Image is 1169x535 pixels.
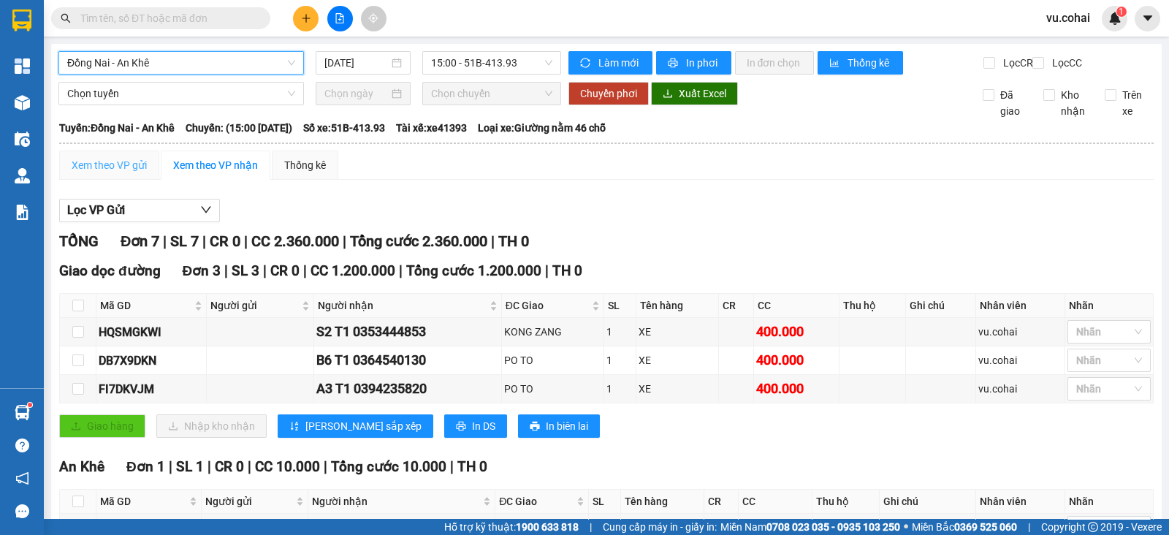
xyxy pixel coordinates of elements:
[99,323,204,341] div: HQSMGKWI
[131,101,252,126] span: THUNG XOP
[818,51,903,75] button: bar-chartThống kê
[663,88,673,100] span: download
[59,458,104,475] span: An Khê
[255,458,320,475] span: CC 10.000
[604,294,636,318] th: SL
[210,232,240,250] span: CR 0
[552,262,582,279] span: TH 0
[766,521,900,533] strong: 0708 023 035 - 0935 103 250
[215,458,244,475] span: CR 0
[224,262,228,279] span: |
[829,58,842,69] span: bar-chart
[719,294,753,318] th: CR
[15,168,30,183] img: warehouse-icon
[316,350,499,371] div: B6 T1 0364540130
[978,381,1062,397] div: vu.cohai
[126,458,165,475] span: Đơn 1
[131,39,184,50] span: [DATE] 15:24
[399,262,403,279] span: |
[67,201,125,219] span: Lọc VP Gửi
[904,524,908,530] span: ⚪️
[580,58,593,69] span: sync
[244,232,248,250] span: |
[1028,519,1030,535] span: |
[100,493,186,509] span: Mã GD
[67,83,295,105] span: Chọn tuyến
[431,83,552,105] span: Chọn chuyến
[99,352,204,370] div: DB7X9DKN
[37,10,98,32] b: Cô Hai
[293,6,319,31] button: plus
[406,262,541,279] span: Tổng cước 1.200.000
[270,262,300,279] span: CR 0
[568,82,649,105] button: Chuyển phơi
[679,86,726,102] span: Xuất Excel
[278,414,433,438] button: sort-ascending[PERSON_NAME] sắp xếp
[303,262,307,279] span: |
[331,458,446,475] span: Tổng cước 10.000
[976,490,1065,514] th: Nhân viên
[1135,6,1160,31] button: caret-down
[568,51,652,75] button: syncLàm mới
[472,418,495,434] span: In DS
[603,519,717,535] span: Cung cấp máy in - giấy in:
[499,493,573,509] span: ĐC Giao
[59,122,175,134] b: Tuyến: Đồng Nai - An Khê
[202,232,206,250] span: |
[478,120,606,136] span: Loại xe: Giường nằm 46 chỗ
[61,13,71,23] span: search
[67,52,295,74] span: Đồng Nai - An Khê
[173,157,258,173] div: Xem theo VP nhận
[530,421,540,433] span: printer
[504,352,601,368] div: PO TO
[504,324,601,340] div: KONG ZANG
[754,294,839,318] th: CC
[324,55,389,71] input: 14/08/2025
[121,232,159,250] span: Đơn 7
[186,120,292,136] span: Chuyến: (15:00 [DATE])
[324,86,389,102] input: Chọn ngày
[59,199,220,222] button: Lọc VP Gửi
[327,6,353,31] button: file-add
[207,458,211,475] span: |
[305,418,422,434] span: [PERSON_NAME] sắp xếp
[1116,7,1127,17] sup: 1
[368,13,378,23] span: aim
[80,10,253,26] input: Tìm tên, số ĐT hoặc mã đơn
[880,490,976,514] th: Ghi chú
[450,458,454,475] span: |
[284,157,326,173] div: Thống kê
[812,490,879,514] th: Thu hộ
[289,421,300,433] span: sort-ascending
[1035,9,1102,27] span: vu.cohai
[444,414,507,438] button: printerIn DS
[621,490,704,514] th: Tên hàng
[516,521,579,533] strong: 1900 633 818
[301,13,311,23] span: plus
[15,504,29,518] span: message
[312,493,480,509] span: Người nhận
[303,120,385,136] span: Số xe: 51B-413.93
[720,519,900,535] span: Miền Nam
[589,490,621,514] th: SL
[316,322,499,342] div: S2 T1 0353444853
[978,324,1062,340] div: vu.cohai
[263,262,267,279] span: |
[15,471,29,485] span: notification
[606,324,633,340] div: 1
[59,262,161,279] span: Giao dọc đường
[205,493,294,509] span: Người gửi
[668,58,680,69] span: printer
[15,95,30,110] img: warehouse-icon
[1055,87,1093,119] span: Kho nhận
[739,490,812,514] th: CC
[324,458,327,475] span: |
[156,414,267,438] button: downloadNhập kho nhận
[335,13,345,23] span: file-add
[839,294,906,318] th: Thu hộ
[316,379,499,399] div: A3 T1 0394235820
[978,352,1062,368] div: vu.cohai
[1116,87,1154,119] span: Trên xe
[176,458,204,475] span: SL 1
[431,52,552,74] span: 15:00 - 51B-413.93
